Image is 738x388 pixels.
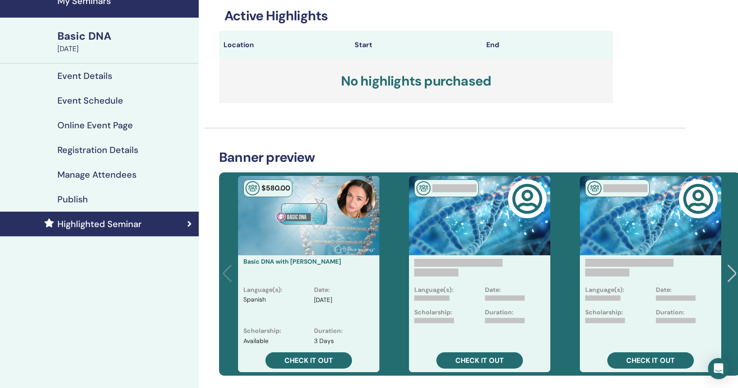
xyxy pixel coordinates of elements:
[243,257,341,265] a: Basic DNA with [PERSON_NAME]
[414,308,452,317] p: Scholarship:
[455,356,504,365] span: Check it out
[57,145,138,155] h4: Registration Details
[512,183,543,214] img: user-circle-regular.svg
[57,219,142,229] h4: Highlighted Seminar
[314,336,334,346] p: 3 Days
[350,31,481,59] th: Start
[656,285,672,295] p: Date:
[587,181,602,195] img: In-Person Seminar
[219,8,613,24] h3: Active Highlights
[57,194,88,205] h4: Publish
[337,179,376,218] img: default.jpg
[57,95,123,106] h4: Event Schedule
[246,181,260,195] img: In-Person Seminar
[57,169,136,180] h4: Manage Attendees
[607,352,694,369] a: Check it out
[656,308,685,317] p: Duration:
[243,326,281,336] p: Scholarship :
[265,352,352,369] a: Check it out
[683,183,714,214] img: user-circle-regular.svg
[585,285,624,295] p: Language(s):
[57,29,193,44] div: Basic DNA
[261,183,290,193] span: $ 580 .00
[314,326,343,336] p: Duration :
[52,29,199,54] a: Basic DNA[DATE]
[219,59,613,103] h3: No highlights purchased
[57,120,133,131] h4: Online Event Page
[57,71,112,81] h4: Event Details
[57,44,193,54] div: [DATE]
[243,336,269,346] p: Available
[708,358,729,379] div: Open Intercom Messenger
[314,295,332,305] p: [DATE]
[243,295,266,319] p: Spanish
[436,352,523,369] a: Check it out
[585,308,623,317] p: Scholarship:
[485,308,514,317] p: Duration:
[219,31,350,59] th: Location
[284,356,333,365] span: Check it out
[416,181,431,195] img: In-Person Seminar
[626,356,675,365] span: Check it out
[414,285,454,295] p: Language(s):
[243,285,283,295] p: Language(s) :
[482,31,613,59] th: End
[485,285,501,295] p: Date:
[314,285,330,295] p: Date :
